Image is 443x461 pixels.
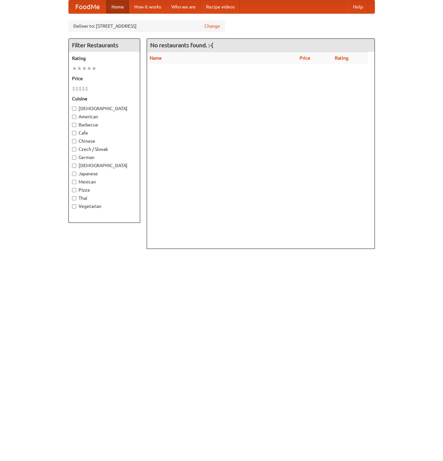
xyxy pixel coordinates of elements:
[72,139,76,143] input: Chinese
[92,65,96,72] li: ★
[72,162,137,169] label: [DEMOGRAPHIC_DATA]
[204,23,220,29] a: Change
[87,65,92,72] li: ★
[129,0,166,13] a: How it works
[72,164,76,168] input: [DEMOGRAPHIC_DATA]
[72,65,77,72] li: ★
[82,85,85,92] li: $
[72,204,76,209] input: Vegetarian
[72,138,137,144] label: Chinese
[72,172,76,176] input: Japanese
[166,0,201,13] a: Who we are
[72,75,137,82] h5: Price
[68,20,225,32] div: Deliver to: [STREET_ADDRESS]
[150,55,162,61] a: Name
[72,122,137,128] label: Barbecue
[75,85,79,92] li: $
[72,154,137,161] label: German
[72,107,76,111] input: [DEMOGRAPHIC_DATA]
[72,113,137,120] label: American
[72,187,137,193] label: Pizza
[72,115,76,119] input: American
[300,55,310,61] a: Price
[72,155,76,160] input: German
[72,123,76,127] input: Barbecue
[348,0,368,13] a: Help
[72,55,137,62] h5: Rating
[72,131,76,135] input: Cafe
[72,196,76,200] input: Thai
[150,42,213,48] ng-pluralize: No restaurants found. :-(
[72,195,137,201] label: Thai
[72,188,76,192] input: Pizza
[77,65,82,72] li: ★
[72,130,137,136] label: Cafe
[72,105,137,112] label: [DEMOGRAPHIC_DATA]
[85,85,88,92] li: $
[72,170,137,177] label: Japanese
[72,180,76,184] input: Mexican
[72,146,137,152] label: Czech / Slovak
[69,0,106,13] a: FoodMe
[72,147,76,151] input: Czech / Slovak
[335,55,348,61] a: Rating
[72,85,75,92] li: $
[82,65,87,72] li: ★
[72,203,137,209] label: Vegetarian
[72,179,137,185] label: Mexican
[72,95,137,102] h5: Cuisine
[106,0,129,13] a: Home
[201,0,240,13] a: Recipe videos
[79,85,82,92] li: $
[69,39,140,52] h4: Filter Restaurants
